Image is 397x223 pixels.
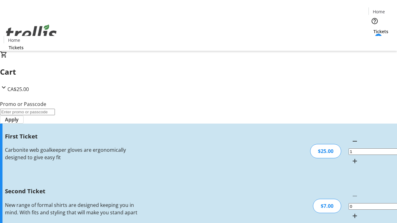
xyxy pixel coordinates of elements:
[310,144,341,158] div: $25.00
[5,132,141,141] h3: First Ticket
[5,146,141,161] div: Carbonite web goalkeeper gloves are ergonomically designed to give easy fit
[373,28,388,35] span: Tickets
[368,28,393,35] a: Tickets
[9,44,24,51] span: Tickets
[5,116,19,123] span: Apply
[5,201,141,216] div: New range of formal shirts are designed keeping you in mind. With fits and styling that will make...
[349,210,361,222] button: Increment by one
[4,37,24,43] a: Home
[349,135,361,147] button: Decrement by one
[369,8,389,15] a: Home
[368,35,381,47] button: Cart
[8,37,20,43] span: Home
[4,18,59,49] img: Orient E2E Organization p3gWjBckj6's Logo
[349,155,361,167] button: Increment by one
[313,199,341,213] div: $7.00
[5,187,141,195] h3: Second Ticket
[368,15,381,27] button: Help
[4,44,29,51] a: Tickets
[373,8,385,15] span: Home
[7,86,29,93] span: CA$25.00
